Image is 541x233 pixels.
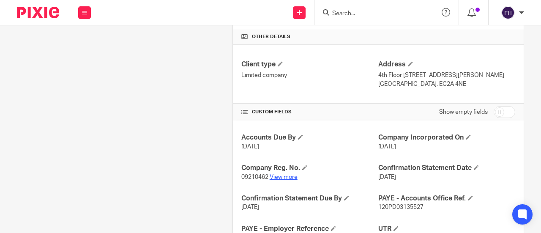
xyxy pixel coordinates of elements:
[241,71,378,79] p: Limited company
[501,6,515,19] img: svg%3E
[241,144,259,150] span: [DATE]
[439,108,488,116] label: Show empty fields
[378,133,515,142] h4: Company Incorporated On
[17,7,59,18] img: Pixie
[378,144,396,150] span: [DATE]
[241,133,378,142] h4: Accounts Due By
[241,204,259,210] span: [DATE]
[378,174,396,180] span: [DATE]
[331,10,407,18] input: Search
[378,204,424,210] span: 120PD03135527
[241,174,268,180] span: 09210462
[378,60,515,69] h4: Address
[241,109,378,115] h4: CUSTOM FIELDS
[241,164,378,173] h4: Company Reg. No.
[378,71,515,79] p: 4th Floor [STREET_ADDRESS][PERSON_NAME]
[241,194,378,203] h4: Confirmation Statement Due By
[241,60,378,69] h4: Client type
[378,164,515,173] h4: Confirmation Statement Date
[378,80,515,88] p: [GEOGRAPHIC_DATA], EC2A 4NE
[270,174,298,180] a: View more
[252,33,290,40] span: Other details
[378,194,515,203] h4: PAYE - Accounts Office Ref.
